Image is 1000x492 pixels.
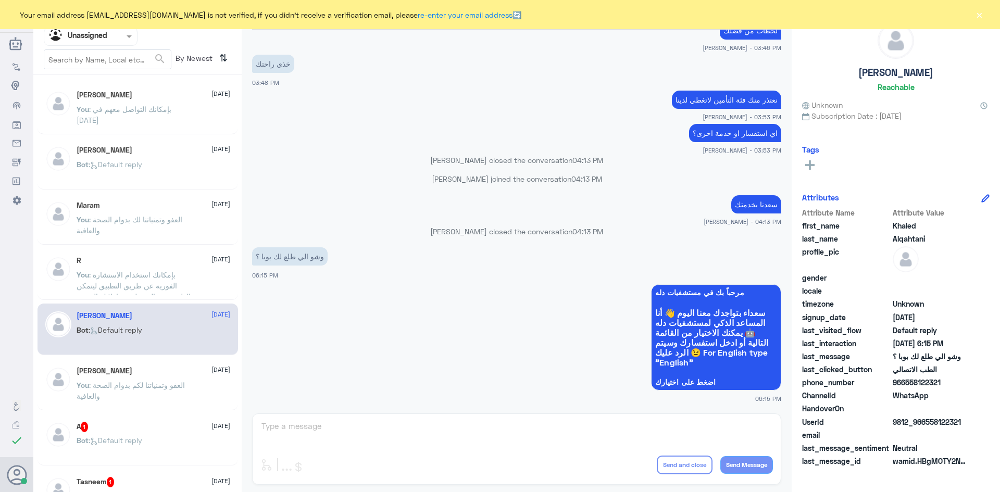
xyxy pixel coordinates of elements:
[672,91,781,109] p: 4/10/2025, 3:53 PM
[211,310,230,319] span: [DATE]
[802,377,891,388] span: phone_number
[893,443,968,453] span: 0
[802,220,891,231] span: first_name
[77,325,89,334] span: Bot
[893,272,968,283] span: null
[154,53,166,65] span: search
[211,144,230,154] span: [DATE]
[211,365,230,374] span: [DATE]
[252,55,294,73] p: 4/10/2025, 3:48 PM
[77,381,89,389] span: You
[45,422,71,448] img: defaultAdmin.png
[77,381,185,400] span: : العفو وتمنياتنا لكم بدوام الصحة والعافية
[572,156,603,165] span: 04:13 PM
[45,201,71,227] img: defaultAdmin.png
[689,124,781,142] p: 4/10/2025, 3:53 PM
[802,312,891,323] span: signup_date
[802,193,839,202] h6: Attributes
[802,338,891,349] span: last_interaction
[252,226,781,237] p: [PERSON_NAME] closed the conversation
[77,270,89,279] span: You
[802,403,891,414] span: HandoverOn
[802,145,819,154] h6: Tags
[858,67,933,79] h5: [PERSON_NAME]
[10,434,23,447] i: check
[77,105,171,124] span: : بإمكانك التواصل معهم في [DATE]
[720,21,781,40] p: 4/10/2025, 3:46 PM
[893,285,968,296] span: null
[77,422,89,432] h5: A
[252,79,279,86] span: 03:48 PM
[802,351,891,362] span: last_message
[252,272,278,279] span: 06:15 PM
[89,325,142,334] span: : Default reply
[252,247,328,266] p: 4/10/2025, 6:15 PM
[657,456,712,474] button: Send and close
[893,351,968,362] span: وشو الي طلع لك بوبا ؟
[77,270,191,301] span: : بإمكانك استخدام الاستشارة الفورية عن طريق التطبيق ليتمكن الطبيب من الرد على تساؤلاتك الصحية
[572,227,603,236] span: 04:13 PM
[154,51,166,68] button: search
[755,394,781,403] span: 06:15 PM
[219,49,228,67] i: ⇅
[77,160,89,169] span: Bot
[703,43,781,52] span: [PERSON_NAME] - 03:46 PM
[703,146,781,155] span: [PERSON_NAME] - 03:53 PM
[802,443,891,453] span: last_message_sentiment
[893,377,968,388] span: 966558122321
[77,311,132,320] h5: Khaled Alqahtani
[655,308,777,367] span: سعداء بتواجدك معنا اليوم 👋 أنا المساعد الذكي لمستشفيات دله 🤖 يمكنك الاختيار من القائمة التالية أو...
[802,246,891,270] span: profile_pic
[893,417,968,427] span: 9812_966558122321
[77,367,132,375] h5: Nourah Aljasser
[89,160,142,169] span: : Default reply
[107,477,115,487] span: 1
[77,146,132,155] h5: Mashael Mashael Fahad
[89,436,142,445] span: : Default reply
[802,233,891,244] span: last_name
[211,255,230,264] span: [DATE]
[704,217,781,226] span: [PERSON_NAME] - 04:13 PM
[77,215,89,224] span: You
[802,298,891,309] span: timezone
[878,82,915,92] h6: Reachable
[77,215,182,235] span: : العفو وتمنياتنا لك بدوام الصحة والعافية
[571,174,602,183] span: 04:13 PM
[720,456,773,474] button: Send Message
[893,364,968,375] span: الطب الاتصالي
[77,105,89,113] span: You
[893,430,968,440] span: null
[878,23,914,58] img: defaultAdmin.png
[893,220,968,231] span: Khaled
[802,99,843,110] span: Unknown
[731,195,781,213] p: 4/10/2025, 4:13 PM
[7,465,27,485] button: Avatar
[893,390,968,401] span: 2
[211,476,230,486] span: [DATE]
[974,9,984,20] button: ×
[252,173,781,184] p: [PERSON_NAME] joined the conversation
[893,298,968,309] span: Unknown
[655,378,777,386] span: اضغط على اختيارك
[893,338,968,349] span: 2025-10-04T15:15:57.84Z
[77,91,132,99] h5: ابوليان
[77,256,81,265] h5: R
[655,288,777,297] span: مرحباً بك في مستشفيات دله
[893,233,968,244] span: Alqahtani
[45,311,71,337] img: defaultAdmin.png
[45,91,71,117] img: defaultAdmin.png
[77,201,100,210] h5: Maram
[45,367,71,393] img: defaultAdmin.png
[45,256,71,282] img: defaultAdmin.png
[893,325,968,336] span: Default reply
[211,199,230,209] span: [DATE]
[802,207,891,218] span: Attribute Name
[44,50,171,69] input: Search by Name, Local etc…
[802,417,891,427] span: UserId
[893,403,968,414] span: null
[802,364,891,375] span: last_clicked_button
[20,9,521,20] span: Your email address [EMAIL_ADDRESS][DOMAIN_NAME] is not verified, if you didn't receive a verifica...
[81,422,89,432] span: 1
[45,146,71,172] img: defaultAdmin.png
[893,312,968,323] span: 2025-10-04T05:04:33.469Z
